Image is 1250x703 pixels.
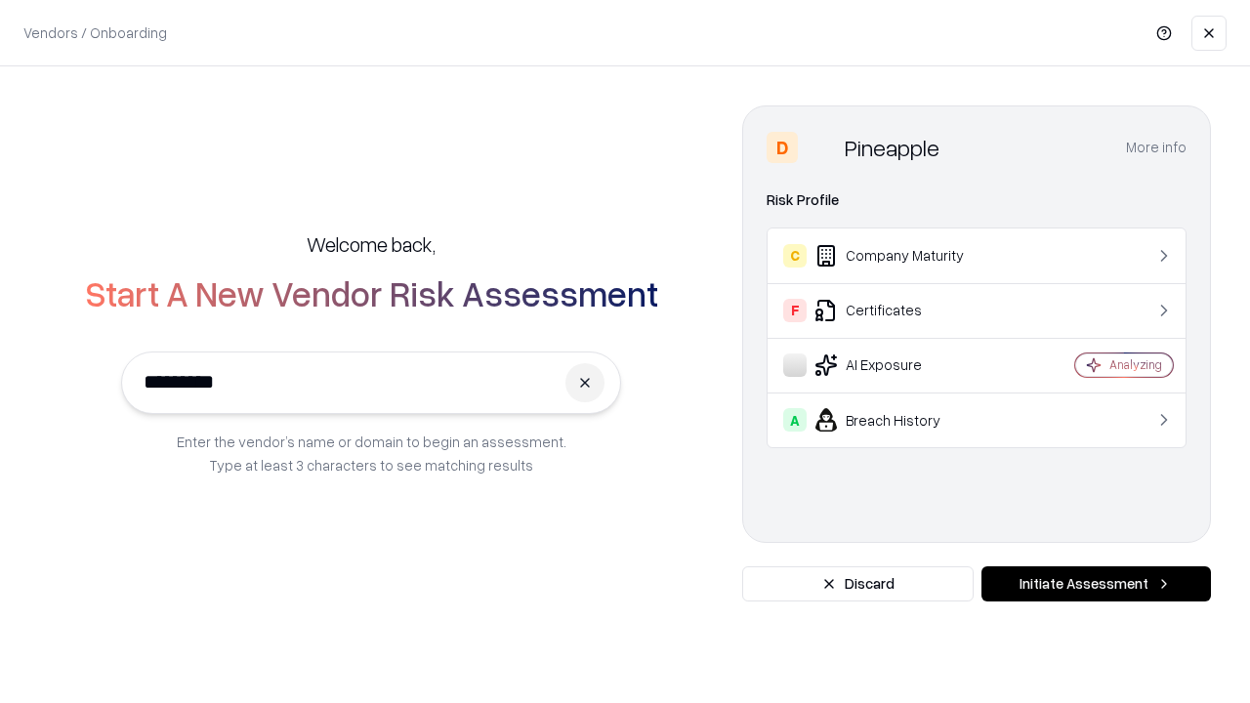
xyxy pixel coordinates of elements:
[23,22,167,43] p: Vendors / Onboarding
[85,273,658,312] h2: Start A New Vendor Risk Assessment
[783,408,1017,432] div: Breach History
[1109,356,1162,373] div: Analyzing
[767,132,798,163] div: D
[742,566,974,601] button: Discard
[806,132,837,163] img: Pineapple
[783,299,1017,322] div: Certificates
[981,566,1211,601] button: Initiate Assessment
[783,244,807,268] div: C
[783,353,1017,377] div: AI Exposure
[783,299,807,322] div: F
[177,430,566,476] p: Enter the vendor’s name or domain to begin an assessment. Type at least 3 characters to see match...
[307,230,436,258] h5: Welcome back,
[783,244,1017,268] div: Company Maturity
[845,132,939,163] div: Pineapple
[783,408,807,432] div: A
[1126,130,1187,165] button: More info
[767,188,1187,212] div: Risk Profile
